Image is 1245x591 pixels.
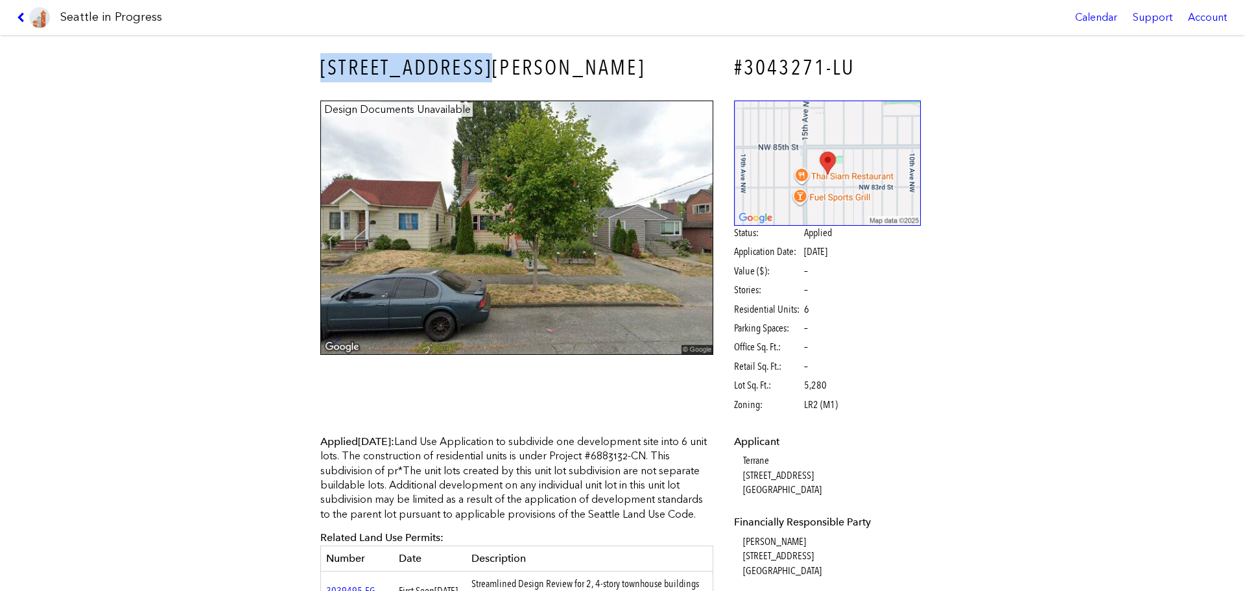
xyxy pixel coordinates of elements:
p: Land Use Application to subdivide one development site into 6 unit lots. The construction of resi... [320,435,713,522]
dd: [PERSON_NAME] [STREET_ADDRESS] [GEOGRAPHIC_DATA] [743,535,921,578]
span: Application Date: [734,245,802,259]
span: Related Land Use Permits: [320,531,444,544]
span: 5,280 [804,378,827,392]
span: [DATE] [358,435,391,448]
span: 6 [804,302,809,317]
span: Residential Units: [734,302,802,317]
span: Zoning: [734,398,802,412]
span: LR2 (M1) [804,398,838,412]
span: Retail Sq. Ft.: [734,359,802,374]
img: staticmap [734,101,921,226]
span: – [804,283,808,297]
span: – [804,264,808,278]
img: 8316_MARY_AVE_NW_SEATTLE.jpg [320,101,713,356]
span: Parking Spaces: [734,321,802,335]
span: Value ($): [734,264,802,278]
dd: Terrane [STREET_ADDRESS] [GEOGRAPHIC_DATA] [743,453,921,497]
span: Lot Sq. Ft.: [734,378,802,392]
th: Date [394,546,466,571]
span: [DATE] [804,245,827,258]
figcaption: Design Documents Unavailable [322,103,473,117]
dt: Applicant [734,435,921,449]
span: Status: [734,226,802,240]
img: favicon-96x96.png [29,7,50,28]
h1: Seattle in Progress [60,9,162,25]
span: Applied [804,226,832,240]
th: Number [321,546,394,571]
th: Description [466,546,713,571]
h3: [STREET_ADDRESS][PERSON_NAME] [320,53,713,82]
span: – [804,340,808,354]
dt: Financially Responsible Party [734,515,921,529]
span: Stories: [734,283,802,297]
h4: #3043271-LU [734,53,921,82]
span: Office Sq. Ft.: [734,340,802,354]
span: – [804,321,808,335]
span: – [804,359,808,374]
span: Applied : [320,435,394,448]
